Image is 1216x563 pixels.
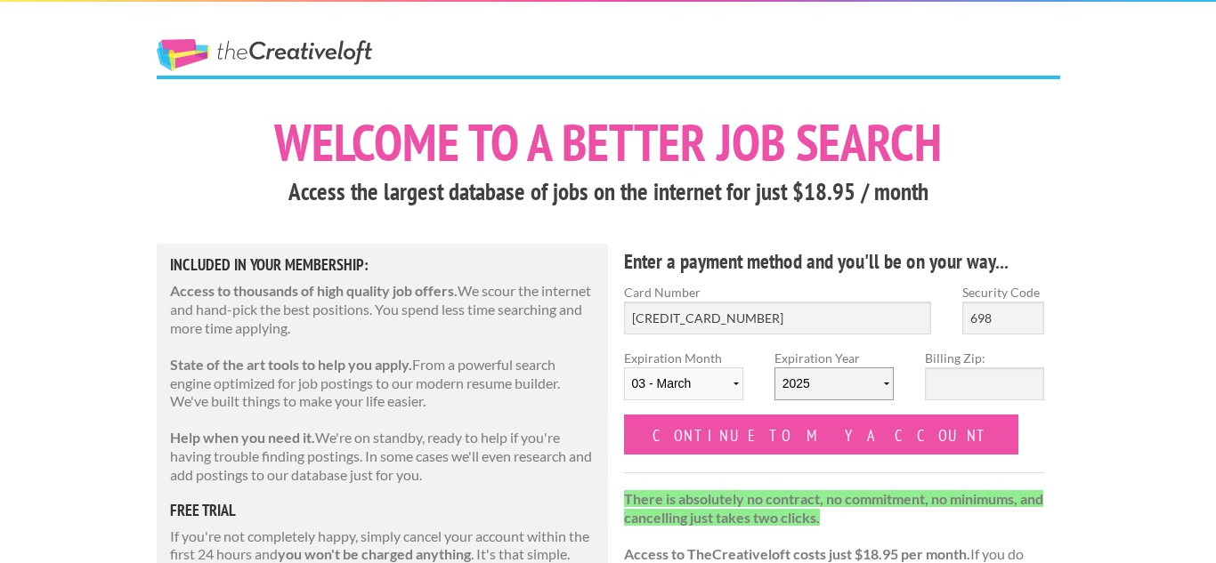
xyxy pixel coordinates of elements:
h4: Enter a payment method and you'll be on your way... [624,247,1045,276]
p: From a powerful search engine optimized for job postings to our modern resume builder. We've buil... [170,356,596,411]
label: Billing Zip: [925,349,1044,367]
strong: you won't be charged anything [278,545,471,562]
label: Expiration Month [624,349,743,414]
h5: Included in Your Membership: [170,257,596,273]
a: The Creative Loft [157,39,372,71]
h3: Access the largest database of jobs on the internet for just $18.95 / month [157,175,1060,209]
select: Expiration Month [624,367,743,400]
strong: Access to thousands of high quality job offers. [170,282,458,299]
label: Expiration Year [774,349,894,414]
p: We're on standby, ready to help if you're having trouble finding postings. In some cases we'll ev... [170,429,596,484]
label: Security Code [962,283,1044,302]
strong: There is absolutely no contract, no commitment, no minimums, and cancelling just takes two clicks. [624,490,1043,526]
strong: Access to TheCreativeloft costs just $18.95 per month. [624,545,970,562]
input: Continue to my account [624,414,1019,454]
label: Card Number [624,283,932,302]
h1: Welcome to a better job search [157,117,1060,168]
select: Expiration Year [774,367,894,400]
p: We scour the internet and hand-pick the best positions. You spend less time searching and more ti... [170,282,596,337]
strong: State of the art tools to help you apply. [170,356,412,373]
strong: Help when you need it. [170,429,315,446]
h5: free trial [170,503,596,519]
